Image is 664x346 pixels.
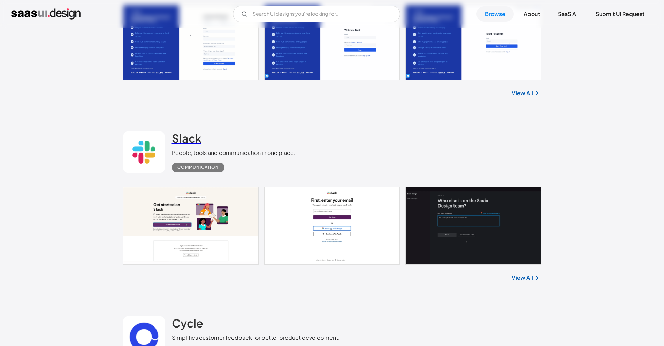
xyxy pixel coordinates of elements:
a: View All [512,89,533,97]
form: Email Form [233,6,400,22]
h2: Cycle [172,316,203,330]
a: SaaS Ai [550,6,586,22]
a: home [11,8,81,20]
input: Search UI designs you're looking for... [233,6,400,22]
a: Slack [172,131,201,149]
a: About [515,6,548,22]
div: People, tools and communication in one place. [172,149,296,157]
a: Submit UI Request [587,6,653,22]
a: Cycle [172,316,203,333]
div: Communication [177,163,219,172]
a: Browse [476,6,514,22]
a: View All [512,273,533,282]
div: Simplifies customer feedback for better product development. [172,333,340,342]
h2: Slack [172,131,201,145]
